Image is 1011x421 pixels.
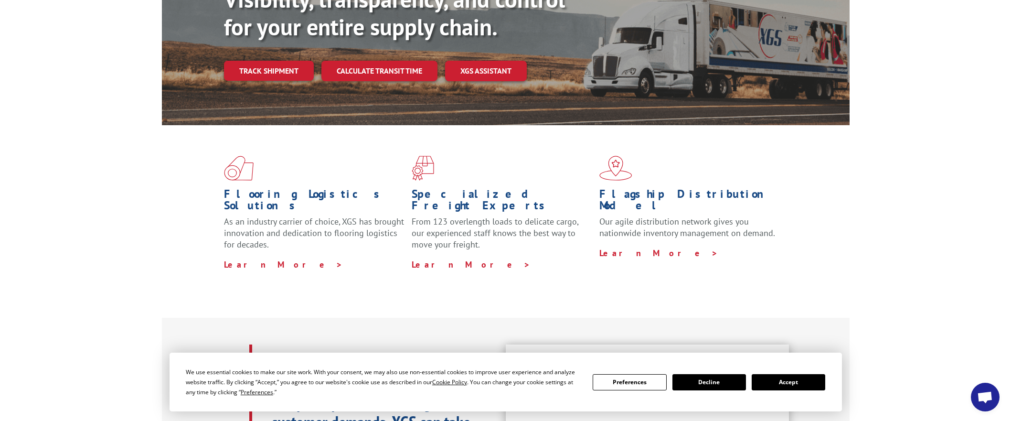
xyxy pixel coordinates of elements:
[599,188,780,216] h1: Flagship Distribution Model
[224,61,314,81] a: Track shipment
[432,378,467,386] span: Cookie Policy
[224,156,254,181] img: xgs-icon-total-supply-chain-intelligence-red
[224,259,343,270] a: Learn More >
[599,216,775,238] span: Our agile distribution network gives you nationwide inventory management on demand.
[224,216,404,250] span: As an industry carrier of choice, XGS has brought innovation and dedication to flooring logistics...
[593,374,666,390] button: Preferences
[412,156,434,181] img: xgs-icon-focused-on-flooring-red
[412,216,592,259] p: From 123 overlength loads to delicate cargo, our experienced staff knows the best way to move you...
[599,248,718,259] a: Learn More >
[321,61,437,81] a: Calculate transit time
[752,374,825,390] button: Accept
[224,188,404,216] h1: Flooring Logistics Solutions
[672,374,746,390] button: Decline
[412,188,592,216] h1: Specialized Freight Experts
[599,156,632,181] img: xgs-icon-flagship-distribution-model-red
[170,353,842,411] div: Cookie Consent Prompt
[445,61,527,81] a: XGS ASSISTANT
[412,259,531,270] a: Learn More >
[241,388,273,396] span: Preferences
[186,367,581,397] div: We use essential cookies to make our site work. With your consent, we may also use non-essential ...
[971,383,1000,411] a: Open chat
